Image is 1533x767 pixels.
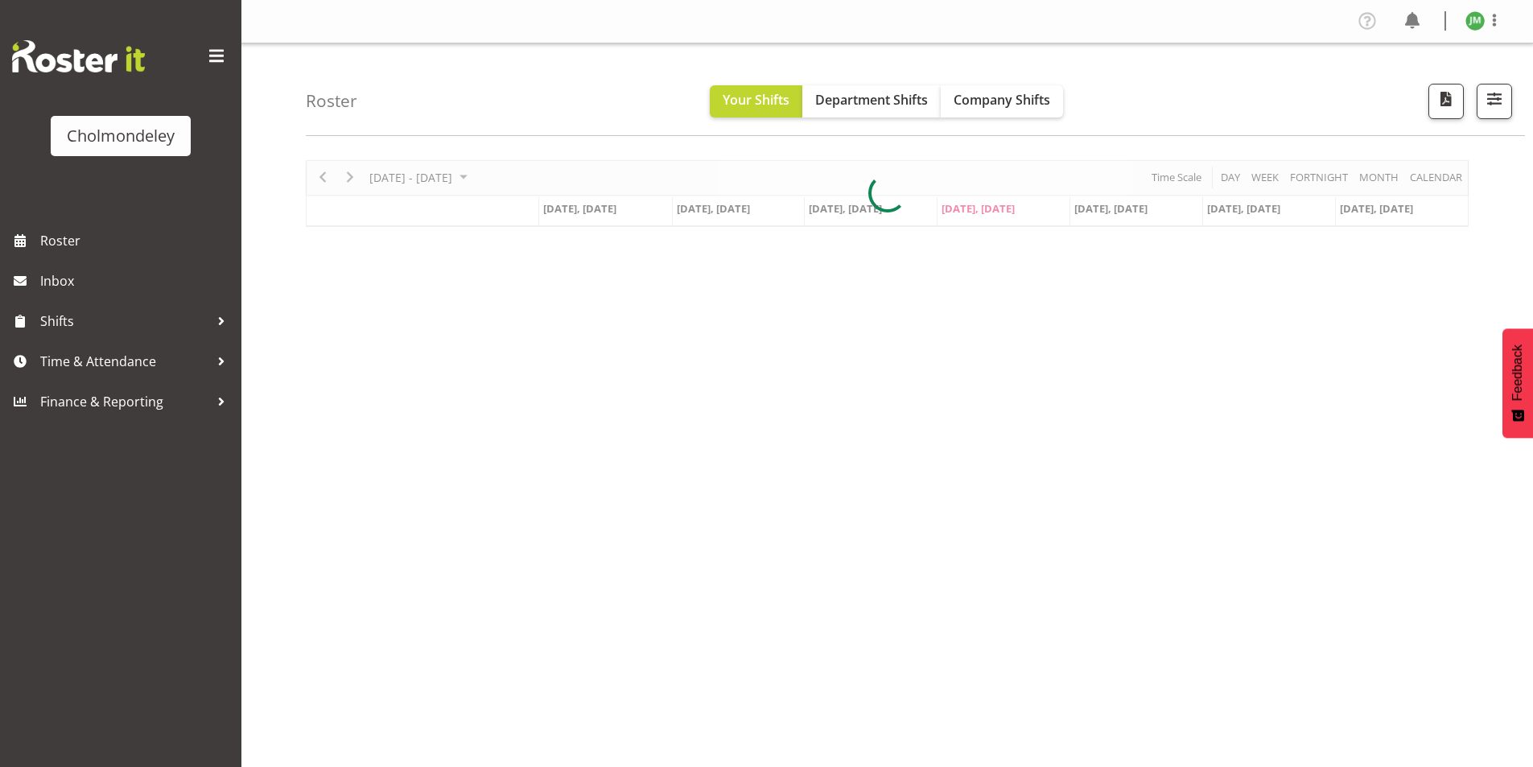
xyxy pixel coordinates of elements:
span: Finance & Reporting [40,390,209,414]
span: Your Shifts [723,91,789,109]
span: Feedback [1510,344,1525,401]
span: Roster [40,229,233,253]
span: Company Shifts [954,91,1050,109]
span: Shifts [40,309,209,333]
button: Department Shifts [802,85,941,118]
span: Inbox [40,269,233,293]
button: Filter Shifts [1477,84,1512,119]
button: Download a PDF of the roster according to the set date range. [1428,84,1464,119]
div: Cholmondeley [67,124,175,148]
button: Your Shifts [710,85,802,118]
img: Rosterit website logo [12,40,145,72]
span: Time & Attendance [40,349,209,373]
span: Department Shifts [815,91,928,109]
button: Company Shifts [941,85,1063,118]
h4: Roster [306,92,357,110]
img: jesse-marychurch10205.jpg [1465,11,1485,31]
button: Feedback - Show survey [1502,328,1533,438]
